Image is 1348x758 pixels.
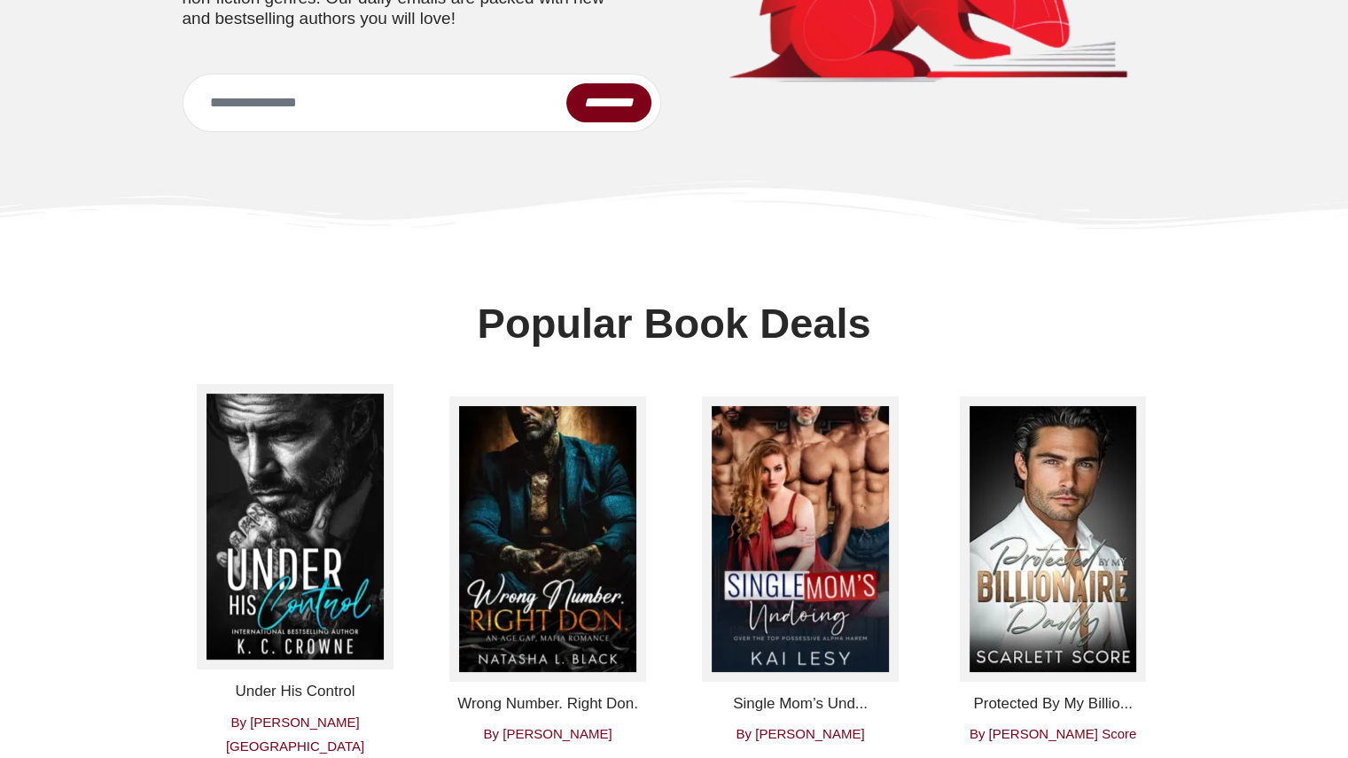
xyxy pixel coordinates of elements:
[183,683,409,700] h4: Under His Control
[960,396,1146,682] img: Protected By My Billionaire Daddy
[940,396,1166,742] a: Protected By My Billionaire Daddy Protected By My Billio... By [PERSON_NAME] Score
[355,299,993,348] h2: Popular Book Deals
[736,726,864,741] span: By [PERSON_NAME]
[197,384,393,669] img: Under His Control
[970,726,1136,741] span: By [PERSON_NAME] Score
[702,396,899,682] img: Single Mom’s Undoing
[183,384,409,754] a: Under His Control Under His Control By [PERSON_NAME][GEOGRAPHIC_DATA]
[688,396,914,742] a: Single Mom’s Undoing Single Mom’s Und... By [PERSON_NAME]
[688,695,914,713] h4: Single Mom’s Und...
[226,715,364,754] span: By [PERSON_NAME][GEOGRAPHIC_DATA]
[483,726,612,741] span: By [PERSON_NAME]
[940,695,1166,713] h4: Protected By My Billio...
[435,695,661,713] h4: Wrong Number. Right Don.
[449,396,646,682] img: Wrong Number. Right Don.
[435,396,661,742] a: Wrong Number. Right Don. Wrong Number. Right Don. By [PERSON_NAME]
